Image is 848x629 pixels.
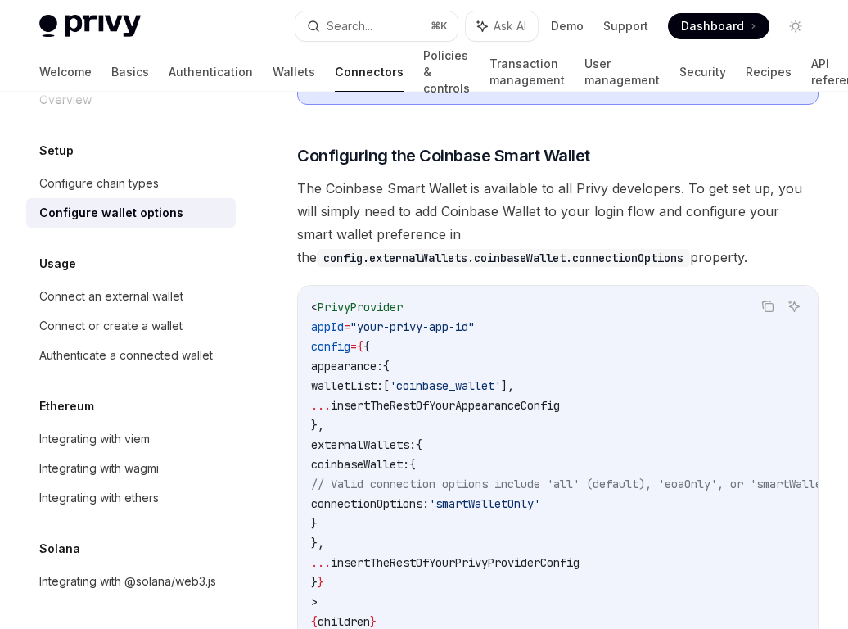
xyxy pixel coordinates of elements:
div: Connect an external wallet [39,287,183,306]
span: insertTheRestOfYourAppearanceConfig [331,398,560,413]
span: ... [311,555,331,570]
h5: Usage [39,254,76,274]
span: { [409,457,416,472]
a: Connectors [335,52,404,92]
a: Authentication [169,52,253,92]
a: Welcome [39,52,92,92]
a: Integrating with wagmi [26,454,236,483]
a: User management [584,52,660,92]
a: Demo [551,18,584,34]
div: Integrating with wagmi [39,459,159,478]
span: 'coinbase_wallet' [390,378,501,393]
span: } [311,516,318,531]
h5: Ethereum [39,396,94,416]
span: > [311,595,318,609]
a: Connect an external wallet [26,282,236,311]
span: } [318,575,324,590]
a: Security [679,52,726,92]
div: Authenticate a connected wallet [39,346,213,365]
code: config.externalWallets.coinbaseWallet.connectionOptions [317,249,690,267]
span: < [311,300,318,314]
div: Search... [327,16,372,36]
span: Configuring the Coinbase Smart Wallet [297,144,590,167]
span: Dashboard [681,18,744,34]
a: Basics [111,52,149,92]
a: Integrating with @solana/web3.js [26,567,236,596]
span: = [344,319,350,334]
span: children [318,614,370,629]
span: PrivyProvider [318,300,403,314]
span: insertTheRestOfYourPrivyProviderConfig [331,555,580,570]
span: }, [311,536,324,550]
span: connectionOptions: [311,496,429,511]
span: = [350,339,357,354]
span: config [311,339,350,354]
span: "your-privy-app-id" [350,319,475,334]
a: Integrating with ethers [26,483,236,513]
a: Transaction management [489,52,565,92]
h5: Setup [39,141,74,161]
a: Recipes [746,52,792,92]
div: Integrating with @solana/web3.js [39,572,216,591]
span: } [311,575,318,590]
span: [ [383,378,390,393]
span: appId [311,319,344,334]
span: The Coinbase Smart Wallet is available to all Privy developers. To get set up, you will simply ne... [297,177,819,269]
button: Toggle dark mode [783,13,809,39]
div: Configure chain types [39,174,159,193]
span: { [311,614,318,629]
div: Configure wallet options [39,203,183,223]
span: 'smartWalletOnly' [429,496,540,511]
span: } [370,614,377,629]
div: Integrating with ethers [39,488,159,508]
span: coinbaseWallet: [311,457,409,472]
a: Configure chain types [26,169,236,198]
button: Copy the contents from the code block [757,296,778,317]
div: Connect or create a wallet [39,316,183,336]
span: externalWallets: [311,437,416,452]
img: light logo [39,15,141,38]
span: walletList: [311,378,383,393]
div: Integrating with viem [39,429,150,449]
span: ], [501,378,514,393]
a: Configure wallet options [26,198,236,228]
a: Authenticate a connected wallet [26,341,236,370]
button: Ask AI [783,296,805,317]
span: { [416,437,422,452]
span: { [357,339,363,354]
span: Ask AI [494,18,526,34]
a: Dashboard [668,13,769,39]
span: }, [311,418,324,432]
h5: Solana [39,539,80,559]
button: Search...⌘K [295,11,458,41]
span: ⌘ K [431,20,448,33]
button: Ask AI [466,11,538,41]
span: { [383,359,390,373]
a: Connect or create a wallet [26,311,236,341]
a: Wallets [273,52,315,92]
a: Integrating with viem [26,424,236,454]
span: appearance: [311,359,383,373]
a: Policies & controls [423,52,470,92]
span: ... [311,398,331,413]
a: Support [603,18,648,34]
span: { [363,339,370,354]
